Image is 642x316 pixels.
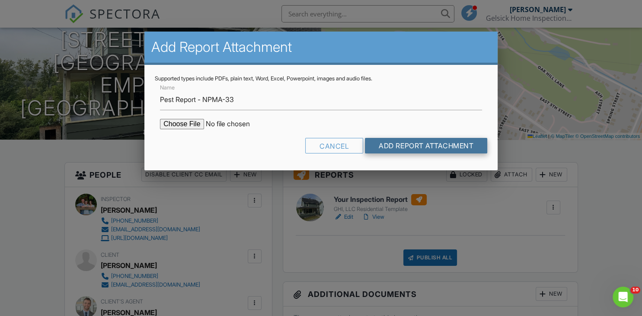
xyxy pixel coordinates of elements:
[160,84,175,92] label: Name
[365,138,487,153] input: Add Report Attachment
[630,287,640,294] span: 10
[305,138,363,153] div: Cancel
[155,75,487,82] div: Supported types include PDFs, plain text, Word, Excel, Powerpoint, images and audio files.
[613,287,633,307] iframe: Intercom live chat
[151,38,491,56] h2: Add Report Attachment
